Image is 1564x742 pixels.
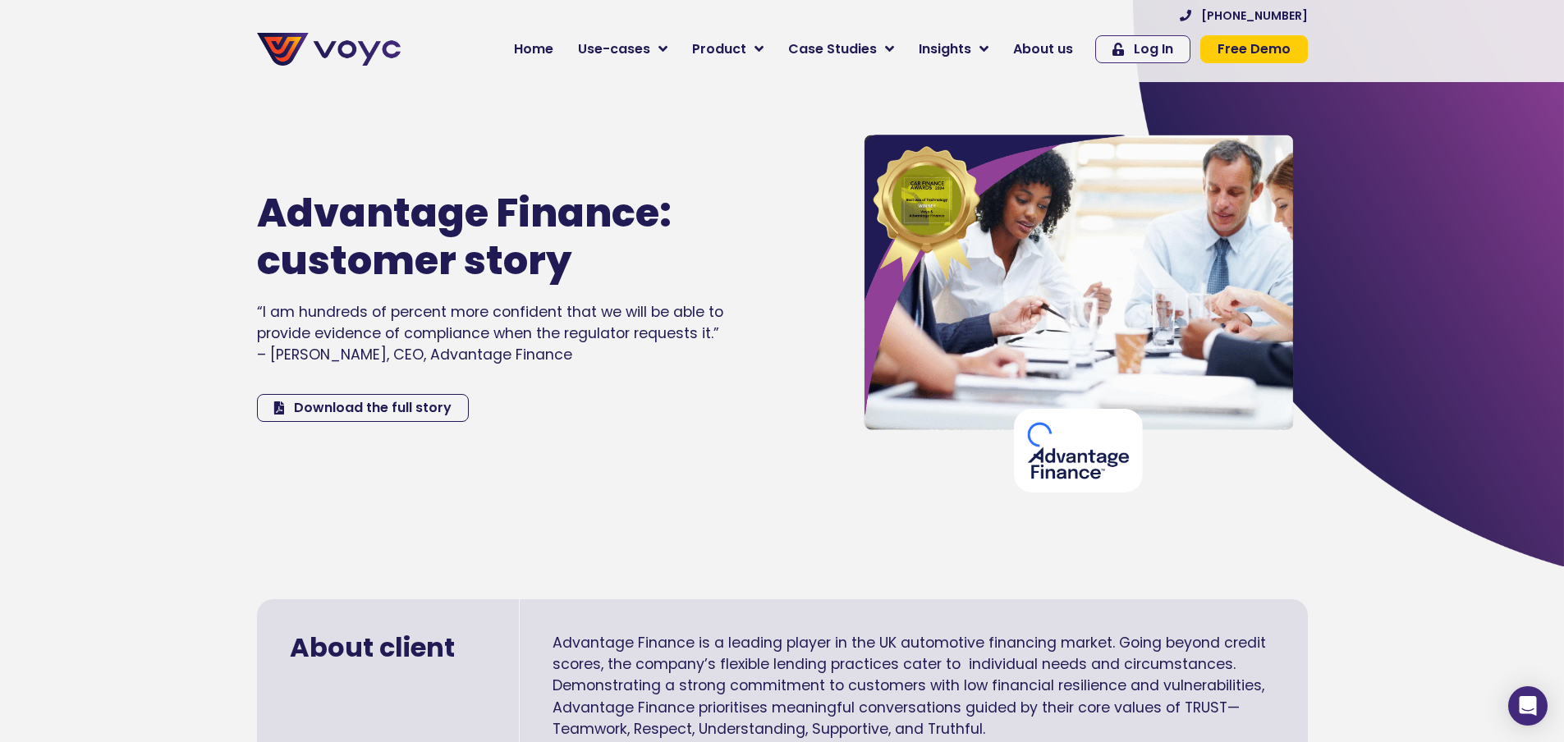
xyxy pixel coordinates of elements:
[1095,35,1190,63] a: Log In
[788,39,877,59] span: Case Studies
[919,39,971,59] span: Insights
[294,401,452,415] span: Download the full story
[906,33,1001,66] a: Insights
[1200,35,1308,63] a: Free Demo
[257,33,401,66] img: voyc-full-logo
[1013,39,1073,59] span: About us
[776,33,906,66] a: Case Studies
[1218,43,1291,56] span: Free Demo
[290,632,486,663] h2: About client
[1201,10,1308,21] span: [PHONE_NUMBER]
[553,633,1266,740] span: Advantage Finance is a leading player in the UK automotive financing market. Going beyond credit ...
[1180,10,1308,21] a: [PHONE_NUMBER]
[1001,33,1085,66] a: About us
[1134,43,1173,56] span: Log In
[502,33,566,66] a: Home
[257,302,723,365] span: “I am hundreds of percent more confident that we will be able to provide evidence of compliance w...
[680,33,776,66] a: Product
[1508,686,1548,726] div: Open Intercom Messenger
[692,39,746,59] span: Product
[566,33,680,66] a: Use-cases
[257,394,469,422] a: Download the full story
[257,190,677,284] h1: Advantage Finance: customer story
[578,39,650,59] span: Use-cases
[1014,409,1143,492] img: advantage finance logo
[514,39,553,59] span: Home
